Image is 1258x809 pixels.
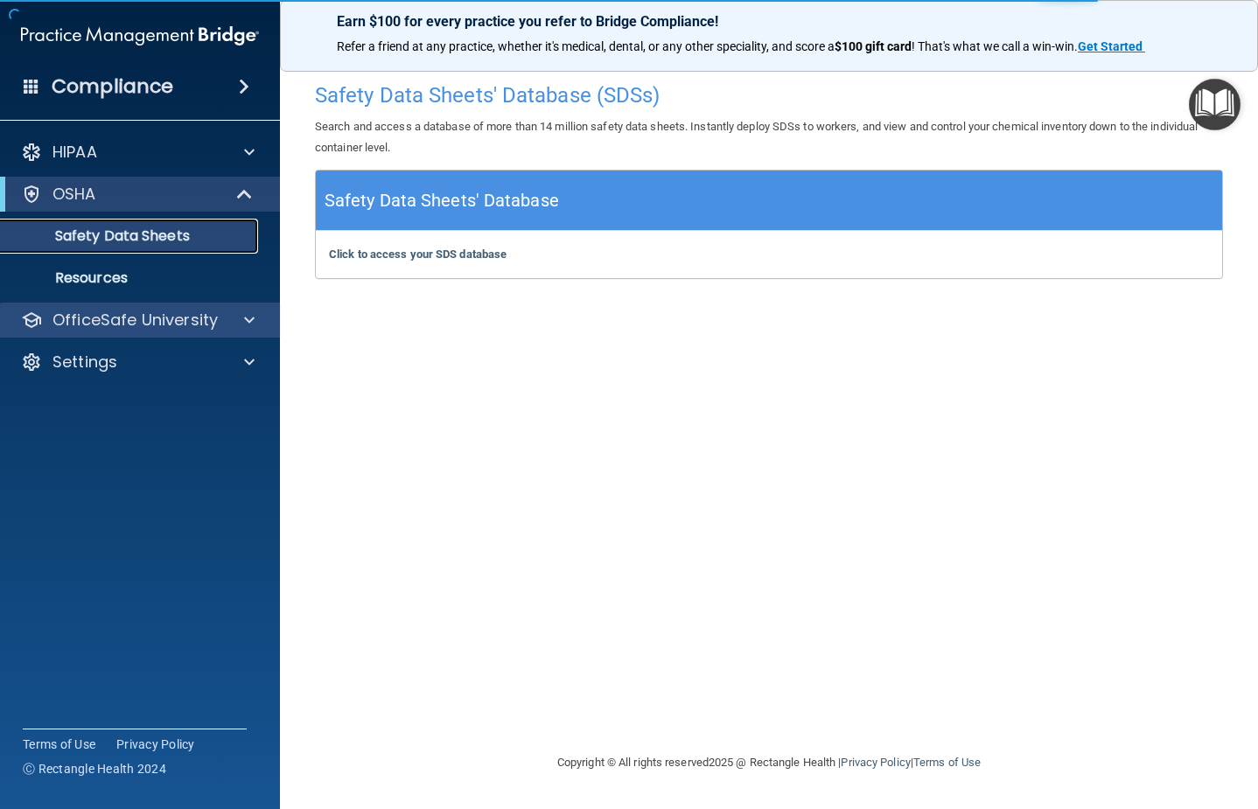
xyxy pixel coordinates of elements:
[52,184,96,205] p: OSHA
[1078,39,1143,53] strong: Get Started
[315,116,1223,158] p: Search and access a database of more than 14 million safety data sheets. Instantly deploy SDSs to...
[21,184,254,205] a: OSHA
[1078,39,1145,53] a: Get Started
[913,756,981,769] a: Terms of Use
[21,352,255,373] a: Settings
[315,84,1223,107] h4: Safety Data Sheets' Database (SDSs)
[21,18,259,53] img: PMB logo
[52,352,117,373] p: Settings
[11,269,250,287] p: Resources
[52,310,218,331] p: OfficeSafe University
[11,227,250,245] p: Safety Data Sheets
[52,74,173,99] h4: Compliance
[912,39,1078,53] span: ! That's what we call a win-win.
[21,310,255,331] a: OfficeSafe University
[1189,79,1241,130] button: Open Resource Center
[450,735,1088,791] div: Copyright © All rights reserved 2025 @ Rectangle Health | |
[116,736,195,753] a: Privacy Policy
[841,756,910,769] a: Privacy Policy
[52,142,97,163] p: HIPAA
[23,760,166,778] span: Ⓒ Rectangle Health 2024
[337,13,1201,30] p: Earn $100 for every practice you refer to Bridge Compliance!
[337,39,835,53] span: Refer a friend at any practice, whether it's medical, dental, or any other speciality, and score a
[329,248,507,261] a: Click to access your SDS database
[325,185,559,216] h5: Safety Data Sheets' Database
[835,39,912,53] strong: $100 gift card
[23,736,95,753] a: Terms of Use
[21,142,255,163] a: HIPAA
